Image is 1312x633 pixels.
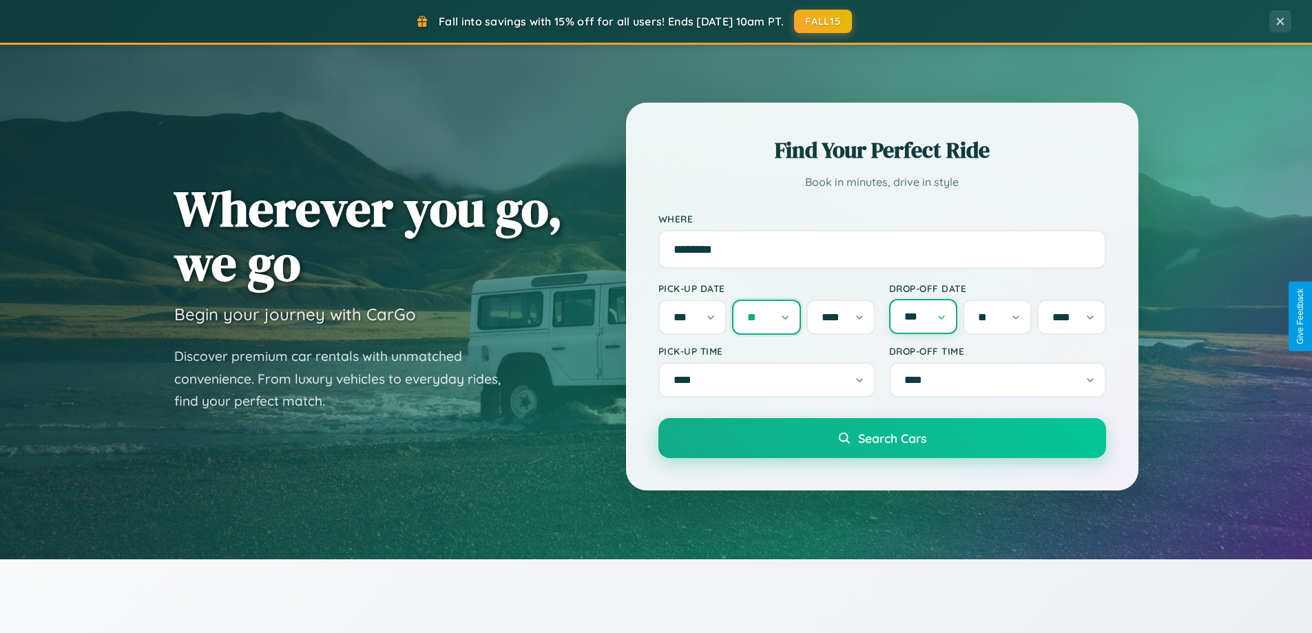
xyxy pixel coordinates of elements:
p: Book in minutes, drive in style [658,172,1106,192]
h3: Begin your journey with CarGo [174,304,416,324]
label: Pick-up Date [658,282,875,294]
label: Where [658,213,1106,225]
span: Search Cars [858,430,926,446]
button: FALL15 [794,10,852,33]
h1: Wherever you go, we go [174,181,563,290]
button: Search Cars [658,418,1106,458]
label: Drop-off Time [889,345,1106,357]
div: Give Feedback [1295,289,1305,344]
span: Fall into savings with 15% off for all users! Ends [DATE] 10am PT. [439,14,784,28]
label: Drop-off Date [889,282,1106,294]
h2: Find Your Perfect Ride [658,135,1106,165]
p: Discover premium car rentals with unmatched convenience. From luxury vehicles to everyday rides, ... [174,345,519,413]
label: Pick-up Time [658,345,875,357]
